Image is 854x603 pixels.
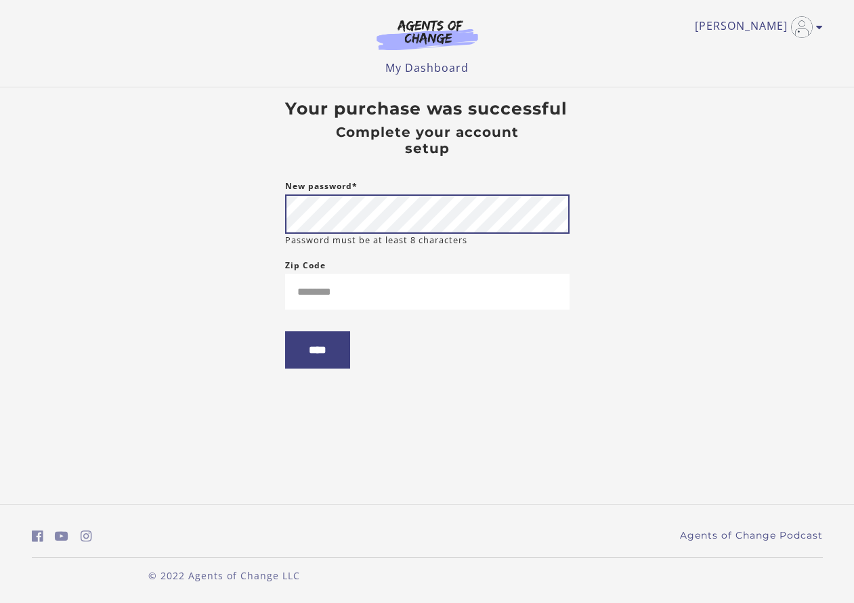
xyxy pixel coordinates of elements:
i: https://www.instagram.com/agentsofchangeprep/ (Open in a new window) [81,530,92,543]
img: Agents of Change Logo [362,19,492,50]
label: Zip Code [285,257,326,274]
h4: Complete your account setup [314,124,541,157]
a: Toggle menu [695,16,816,38]
label: New password* [285,178,358,194]
i: https://www.facebook.com/groups/aswbtestprep (Open in a new window) [32,530,43,543]
a: My Dashboard [385,60,469,75]
a: Agents of Change Podcast [680,528,823,543]
h3: Your purchase was successful [285,98,570,119]
p: © 2022 Agents of Change LLC [32,568,417,583]
small: Password must be at least 8 characters [285,234,467,247]
a: https://www.facebook.com/groups/aswbtestprep (Open in a new window) [32,526,43,546]
a: https://www.instagram.com/agentsofchangeprep/ (Open in a new window) [81,526,92,546]
a: https://www.youtube.com/c/AgentsofChangeTestPrepbyMeaganMitchell (Open in a new window) [55,526,68,546]
i: https://www.youtube.com/c/AgentsofChangeTestPrepbyMeaganMitchell (Open in a new window) [55,530,68,543]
